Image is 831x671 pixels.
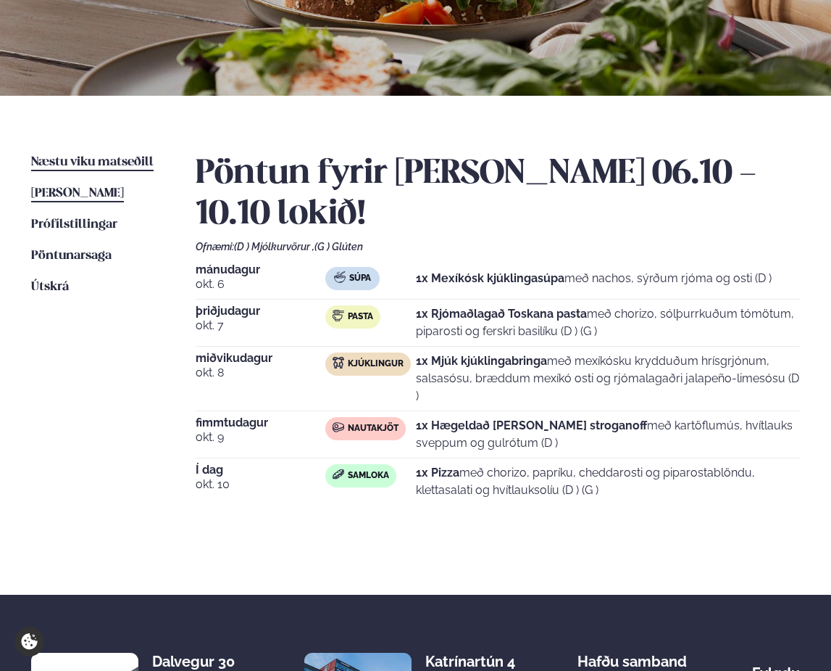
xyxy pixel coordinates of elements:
span: Kjúklingur [348,358,404,370]
h2: Pöntun fyrir [PERSON_NAME] 06.10 - 10.10 lokið! [196,154,801,235]
a: Útskrá [31,279,69,296]
p: með nachos, sýrðum rjóma og osti (D ) [416,270,772,287]
p: með mexíkósku krydduðum hrísgrjónum, salsasósu, bræddum mexíkó osti og rjómalagaðri jalapeño-lime... [416,353,801,405]
p: með chorizo, papríku, cheddarosti og piparostablöndu, klettasalati og hvítlauksolíu (D ) (G ) [416,464,801,499]
span: Pasta [348,311,373,323]
div: Dalvegur 30 [152,653,267,670]
span: Útskrá [31,281,69,293]
span: Súpa [349,273,371,284]
span: Næstu viku matseðill [31,156,154,168]
p: með kartöflumús, hvítlauks sveppum og gulrótum (D ) [416,417,801,452]
img: chicken.svg [333,357,344,369]
strong: 1x Mexíkósk kjúklingasúpa [416,271,564,285]
span: þriðjudagur [196,305,325,317]
span: okt. 6 [196,276,325,293]
strong: 1x Rjómaðlagað Toskana pasta [416,307,587,321]
a: Pöntunarsaga [31,247,112,265]
span: Samloka [348,470,389,482]
img: soup.svg [334,271,346,283]
span: mánudagur [196,264,325,276]
div: Katrínartún 4 [425,653,540,670]
span: Nautakjöt [348,423,398,435]
span: (G ) Glúten [314,241,363,252]
span: okt. 10 [196,476,325,493]
p: með chorizo, sólþurrkuðum tómötum, piparosti og ferskri basilíku (D ) (G ) [416,305,801,340]
a: Cookie settings [14,627,44,656]
span: (D ) Mjólkurvörur , [234,241,314,252]
span: okt. 9 [196,429,325,446]
a: Prófílstillingar [31,216,117,234]
span: okt. 7 [196,317,325,334]
strong: 1x Mjúk kjúklingabringa [416,354,547,368]
span: Prófílstillingar [31,218,117,231]
div: Ofnæmi: [196,241,801,252]
span: Pöntunarsaga [31,250,112,262]
span: okt. 8 [196,364,325,382]
span: fimmtudagur [196,417,325,429]
strong: 1x Pizza [416,466,459,479]
span: Í dag [196,464,325,476]
img: sandwich-new-16px.svg [333,469,344,479]
a: Næstu viku matseðill [31,154,154,171]
img: pasta.svg [333,310,344,321]
a: [PERSON_NAME] [31,185,124,202]
span: Hafðu samband [577,641,687,670]
span: miðvikudagur [196,353,325,364]
strong: 1x Hægeldað [PERSON_NAME] stroganoff [416,419,647,432]
span: [PERSON_NAME] [31,187,124,199]
img: beef.svg [333,421,344,433]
